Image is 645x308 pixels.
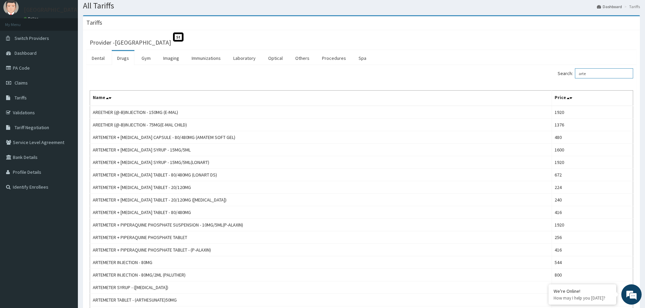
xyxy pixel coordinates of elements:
[86,20,102,26] h3: Tariffs
[263,51,288,65] a: Optical
[228,51,261,65] a: Laboratory
[552,269,633,281] td: 800
[353,51,372,65] a: Spa
[24,16,40,21] a: Online
[90,106,552,119] td: AREETHER (@-B)INJECTION - 150MG (E-MAL)
[112,51,134,65] a: Drugs
[90,256,552,269] td: ARTEMETER INJECTION - 80MG
[15,124,49,131] span: Tariff Negotiation
[90,244,552,256] td: ARTEMETER + PIPERAQUINE PHOSPHATE TABLET - (P-ALAXIN)
[90,156,552,169] td: ARTEMETER + [MEDICAL_DATA] SYRUP - 15MG/5ML(LONART)
[552,231,633,244] td: 256
[552,219,633,231] td: 1920
[35,38,114,47] div: Chat with us now
[90,40,171,46] h3: Provider - [GEOGRAPHIC_DATA]
[552,119,633,131] td: 1376
[90,91,552,106] th: Name
[39,85,93,153] span: We're online!
[554,295,611,301] p: How may I help you today?
[552,181,633,194] td: 224
[158,51,185,65] a: Imaging
[552,106,633,119] td: 1920
[83,1,640,10] h1: All Tariffs
[552,256,633,269] td: 544
[86,51,110,65] a: Dental
[15,95,27,101] span: Tariffs
[90,169,552,181] td: ARTEMETER + [MEDICAL_DATA] TABLET - 80/480MG (LONART DS)
[15,80,28,86] span: Claims
[173,32,184,42] span: St
[90,206,552,219] td: ARTEMETER + [MEDICAL_DATA] TABLET - 80/480MG
[597,4,622,9] a: Dashboard
[575,68,633,78] input: Search:
[90,181,552,194] td: ARTEMETER + [MEDICAL_DATA] TABLET - 20/120MG
[552,169,633,181] td: 672
[13,34,27,51] img: d_794563401_company_1708531726252_794563401
[90,131,552,144] td: ARTEMETER + [MEDICAL_DATA] CAPSULE - 80/480MG (AMATEM SOFT GEL)
[111,3,127,20] div: Minimize live chat window
[623,4,640,9] li: Tariffs
[290,51,315,65] a: Others
[552,91,633,106] th: Price
[552,156,633,169] td: 1920
[186,51,226,65] a: Immunizations
[552,144,633,156] td: 1600
[90,119,552,131] td: AREETHER (@-B)INJECTION - 75MG(E-MAL CHILD)
[552,281,633,294] td: 1120
[15,50,37,56] span: Dashboard
[3,185,129,208] textarea: Type your message and hit 'Enter'
[90,269,552,281] td: ARTEMETER INJECTION - 80MG/2ML (PALUTHER)
[552,244,633,256] td: 416
[90,281,552,294] td: ARTEMETER SYRUP - ([MEDICAL_DATA])
[552,131,633,144] td: 480
[136,51,156,65] a: Gym
[90,144,552,156] td: ARTEMETER + [MEDICAL_DATA] SYRUP - 15MG/5ML
[558,68,633,78] label: Search:
[15,35,49,41] span: Switch Providers
[90,231,552,244] td: ARTEMETER + PIPERAQUINE PHOSPHATE TABLET
[552,194,633,206] td: 240
[24,7,80,13] p: [GEOGRAPHIC_DATA]
[90,294,552,306] td: ARTEMETER TABLET - (ARTHESUNATE)50MG
[317,51,351,65] a: Procedures
[554,288,611,294] div: We're Online!
[90,219,552,231] td: ARTEMETER + PIPERAQUINE PHOSPHATE SUSPENSION - 10MG/5ML(P-ALAXIN)
[90,194,552,206] td: ARTEMETER + [MEDICAL_DATA] TABLET - 20/120MG ([MEDICAL_DATA])
[552,206,633,219] td: 416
